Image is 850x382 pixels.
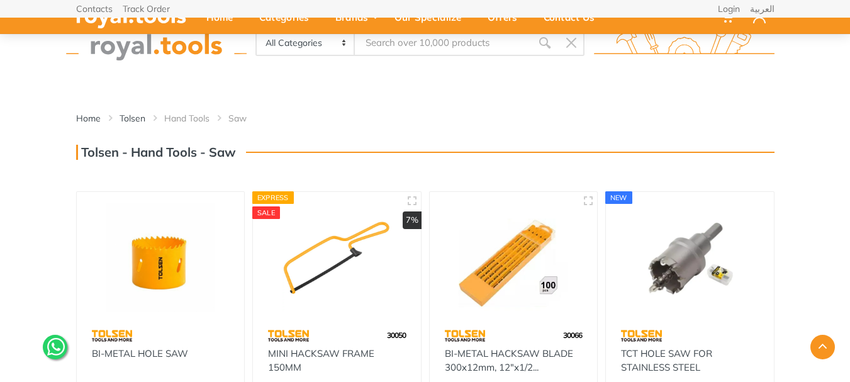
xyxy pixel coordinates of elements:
img: 64.webp [268,325,309,347]
a: Login [718,4,740,13]
img: 64.webp [92,325,133,347]
img: Royal Tools - BI-METAL HACKSAW BLADE 300x12mm, 12″x1/2″ [441,203,586,312]
img: Royal Tools - BI-METAL HOLE SAW [88,203,233,312]
img: royal.tools Logo [66,26,247,60]
span: 30050 [387,330,406,340]
a: Hand Tools [164,112,210,125]
img: Royal Tools - TCT HOLE SAW FOR STAINLESS STEEL [617,203,763,312]
a: Track Order [123,4,170,13]
a: Tolsen [120,112,145,125]
img: 64.webp [621,325,662,347]
span: 30066 [563,330,582,340]
input: Site search [355,30,531,56]
img: 64.webp [445,325,486,347]
div: 7% [403,211,422,229]
select: Category [257,31,355,55]
li: Saw [228,112,266,125]
div: Express [252,191,294,204]
h3: Tolsen - Hand Tools - Saw [76,145,236,160]
nav: breadcrumb [76,112,775,125]
img: royal.tools Logo [594,26,775,60]
a: Contacts [76,4,113,13]
div: new [605,191,632,204]
a: Home [76,112,101,125]
img: Royal Tools - MINI HACKSAW FRAME 150MM [264,203,410,312]
a: العربية [750,4,775,13]
div: SALE [252,206,280,219]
